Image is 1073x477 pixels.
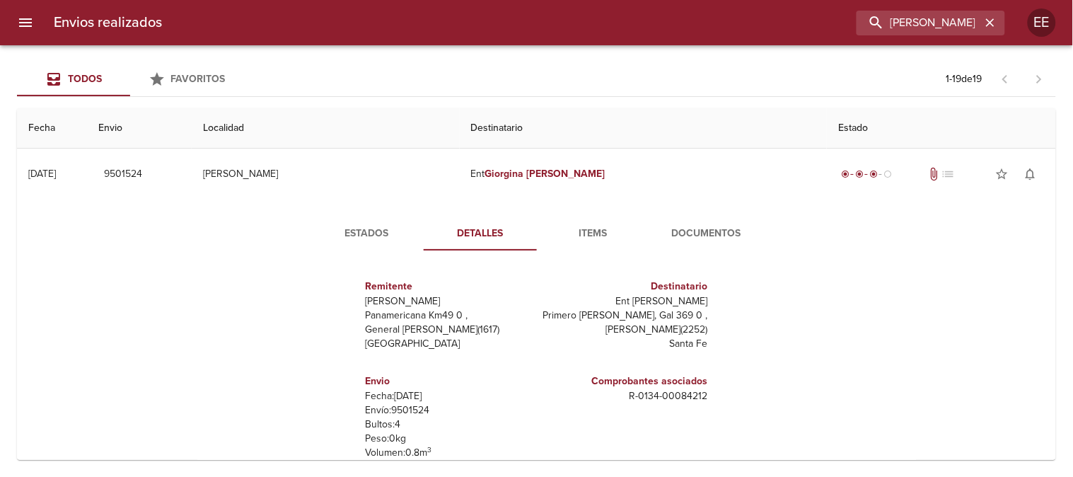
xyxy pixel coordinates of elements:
h6: Destinatario [543,279,708,294]
p: Envío: 9501524 [366,403,531,418]
p: [GEOGRAPHIC_DATA] [366,337,531,351]
button: menu [8,6,42,40]
span: Tiene documentos adjuntos [927,167,941,181]
p: Panamericana Km49 0 , [366,309,531,323]
th: Fecha [17,108,87,149]
span: radio_button_checked [841,170,849,178]
span: Favoritos [171,73,226,85]
p: Peso: 0 kg [366,432,531,446]
p: Ent [PERSON_NAME] [543,294,708,309]
td: Ent [460,149,828,200]
div: Tabs Envios [17,62,243,96]
p: Volumen: 0.8 m [366,446,531,460]
span: Pagina anterior [988,71,1022,86]
span: Pagina siguiente [1022,62,1056,96]
p: R - 0134 - 00084212 [543,389,708,403]
p: Primero [PERSON_NAME], Gal 369 0 , [543,309,708,323]
span: Estados [319,225,415,243]
sup: 3 [428,445,432,454]
span: Items [545,225,642,243]
span: Detalles [432,225,528,243]
button: Agregar a favoritos [988,160,1016,188]
p: Santa Fe [543,337,708,351]
p: [PERSON_NAME] ( 2252 ) [543,323,708,337]
div: Tabs detalle de guia [311,217,763,251]
p: 1 - 19 de 19 [946,72,982,86]
h6: Envios realizados [54,11,162,34]
p: [PERSON_NAME] [366,294,531,309]
button: 9501524 [98,161,148,188]
span: radio_button_checked [869,170,878,178]
div: En viaje [838,167,895,181]
span: radio_button_unchecked [883,170,892,178]
span: star_border [995,167,1009,181]
th: Estado [827,108,1056,149]
th: Localidad [192,108,460,149]
p: Fecha: [DATE] [366,389,531,403]
span: notifications_none [1023,167,1038,181]
span: No tiene pedido asociado [941,167,956,181]
h6: Remitente [366,279,531,294]
div: Abrir información de usuario [1028,8,1056,37]
p: Bultos: 4 [366,418,531,432]
div: [DATE] [28,168,56,180]
input: buscar [857,11,981,35]
span: radio_button_checked [855,170,864,178]
span: 9501524 [104,166,142,183]
th: Envio [87,108,192,149]
em: Giorgina [485,168,524,180]
h6: Comprobantes asociados [543,374,708,389]
h6: Envio [366,374,531,389]
p: General [PERSON_NAME] ( 1617 ) [366,323,531,337]
button: Activar notificaciones [1016,160,1045,188]
span: Documentos [659,225,755,243]
span: Todos [68,73,102,85]
th: Destinatario [460,108,828,149]
em: [PERSON_NAME] [527,168,605,180]
td: [PERSON_NAME] [192,149,460,200]
div: EE [1028,8,1056,37]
